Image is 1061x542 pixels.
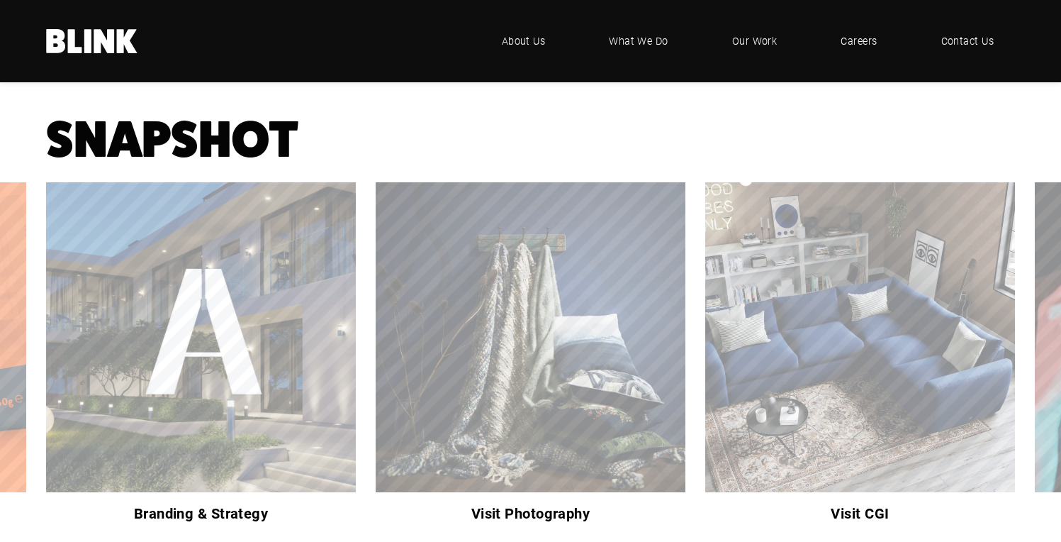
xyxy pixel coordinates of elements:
[705,502,1015,524] h3: Visit CGI
[356,182,685,534] div: 1 of 5
[920,20,1016,62] a: Contact Us
[685,182,1015,534] div: 2 of 5
[732,33,777,49] span: Our Work
[46,118,1015,162] h1: Snapshot
[376,502,685,524] h3: Visit Photography
[502,33,546,49] span: About Us
[609,33,668,49] span: What We Do
[941,33,994,49] span: Contact Us
[711,20,799,62] a: Our Work
[26,182,356,534] div: 5 of 5
[481,20,567,62] a: About Us
[841,33,877,49] span: Careers
[46,502,356,524] h3: Branding & Strategy
[819,20,898,62] a: Careers
[46,29,138,53] a: Home
[588,20,690,62] a: What We Do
